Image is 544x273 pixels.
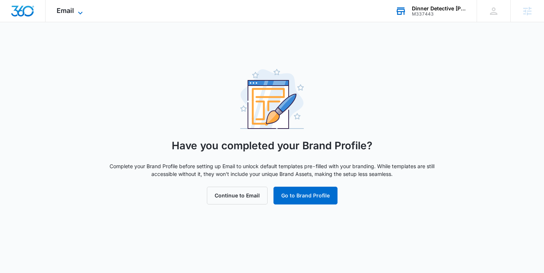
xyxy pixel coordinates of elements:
[172,138,372,153] h3: Have you completed your Brand Profile?
[207,187,268,204] button: Continue to Email
[57,7,74,14] span: Email
[412,6,466,11] div: account name
[273,187,338,204] button: Go to Brand Profile
[240,69,304,129] img: Setup
[105,162,439,178] p: Complete your Brand Profile before setting up Email to unlock default templates pre-filled with y...
[412,11,466,17] div: account id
